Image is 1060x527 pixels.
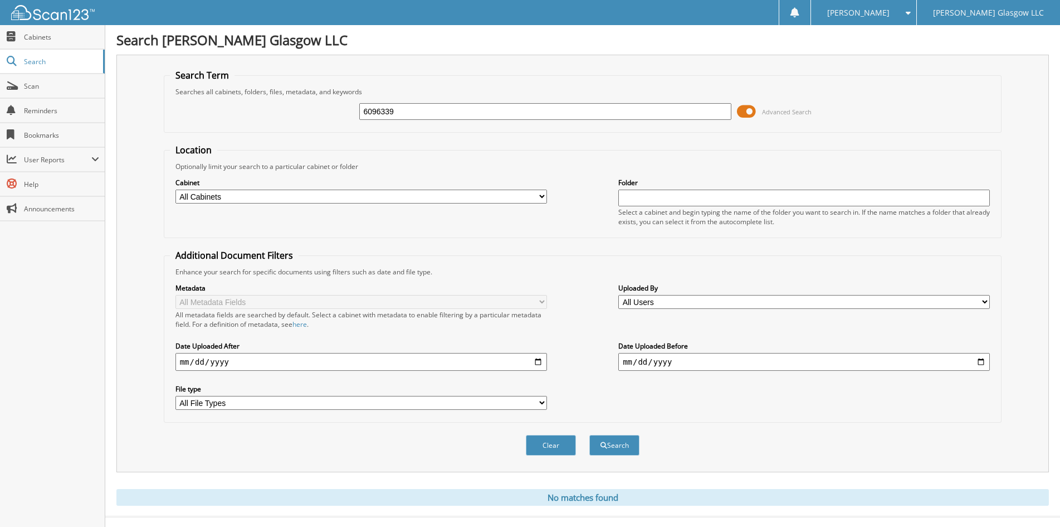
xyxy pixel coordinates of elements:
[24,130,99,140] span: Bookmarks
[24,155,91,165] span: User Reports
[292,320,307,329] a: here
[618,207,990,226] div: Select a cabinet and begin typing the name of the folder you want to search in. If the name match...
[618,283,990,293] label: Uploaded By
[24,81,99,91] span: Scan
[618,353,990,371] input: end
[170,69,235,81] legend: Search Term
[24,180,99,189] span: Help
[589,435,639,456] button: Search
[526,435,576,456] button: Clear
[24,204,99,214] span: Announcements
[175,283,547,293] label: Metadata
[170,249,299,262] legend: Additional Document Filters
[170,267,996,277] div: Enhance your search for specific documents using filters such as date and file type.
[762,108,812,116] span: Advanced Search
[618,341,990,351] label: Date Uploaded Before
[618,178,990,187] label: Folder
[175,310,547,329] div: All metadata fields are searched by default. Select a cabinet with metadata to enable filtering b...
[933,9,1044,16] span: [PERSON_NAME] Glasgow LLC
[24,57,97,66] span: Search
[175,384,547,394] label: File type
[24,106,99,115] span: Reminders
[175,178,547,187] label: Cabinet
[175,353,547,371] input: start
[170,144,217,156] legend: Location
[170,162,996,171] div: Optionally limit your search to a particular cabinet or folder
[116,31,1049,49] h1: Search [PERSON_NAME] Glasgow LLC
[11,5,95,20] img: scan123-logo-white.svg
[827,9,890,16] span: [PERSON_NAME]
[24,32,99,42] span: Cabinets
[170,87,996,96] div: Searches all cabinets, folders, files, metadata, and keywords
[116,489,1049,506] div: No matches found
[175,341,547,351] label: Date Uploaded After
